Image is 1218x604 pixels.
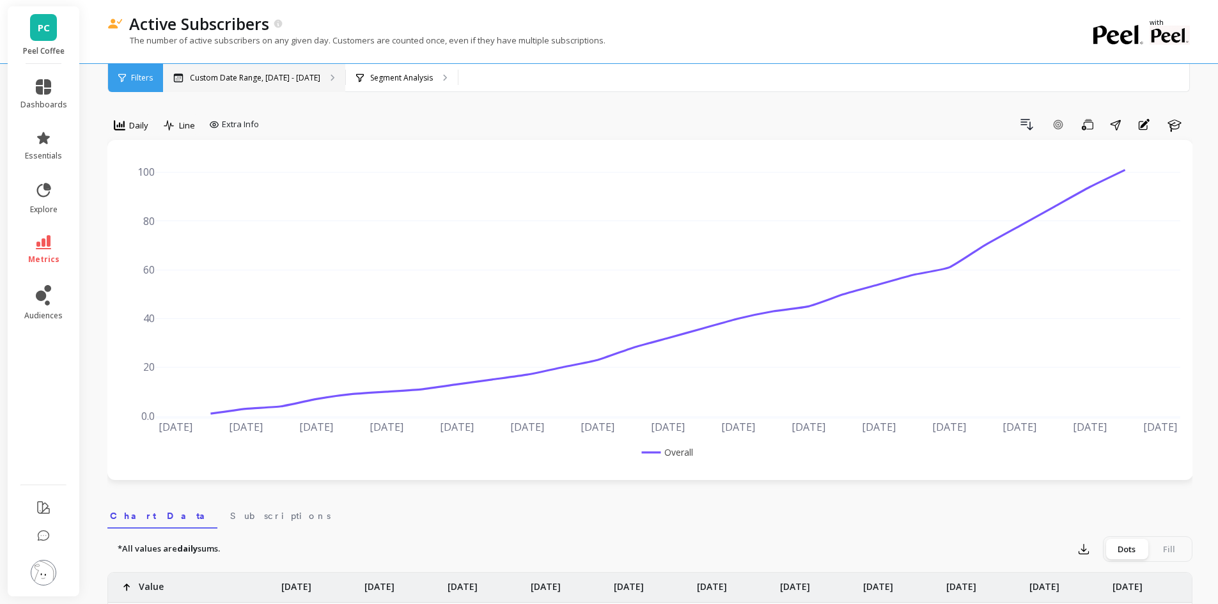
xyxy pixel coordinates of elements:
p: [DATE] [946,573,976,593]
p: [DATE] [863,573,893,593]
span: PC [38,20,50,35]
p: Active Subscribers [129,13,269,35]
span: Line [179,120,195,132]
span: Chart Data [110,509,215,522]
span: Extra Info [222,118,259,131]
span: dashboards [20,100,67,110]
p: [DATE] [531,573,561,593]
p: Peel Coffee [20,46,67,56]
span: essentials [25,151,62,161]
p: with [1150,19,1190,26]
p: The number of active subscribers on any given day. Customers are counted once, even if they have ... [107,35,605,46]
p: Custom Date Range, [DATE] - [DATE] [190,73,320,83]
div: Fill [1148,539,1190,559]
span: Filters [131,73,153,83]
p: [DATE] [697,573,727,593]
span: metrics [28,254,59,265]
img: profile picture [31,560,56,585]
p: [DATE] [1029,573,1059,593]
p: [DATE] [780,573,810,593]
img: partner logo [1150,26,1190,45]
p: [DATE] [281,573,311,593]
p: Value [139,573,164,593]
p: [DATE] [448,573,478,593]
span: Subscriptions [230,509,331,522]
nav: Tabs [107,499,1192,529]
span: explore [30,205,58,215]
p: [DATE] [364,573,394,593]
p: Segment Analysis [370,73,433,83]
p: [DATE] [1113,573,1143,593]
img: header icon [107,19,123,29]
span: audiences [24,311,63,321]
span: Daily [129,120,148,132]
div: Dots [1105,539,1148,559]
p: [DATE] [614,573,644,593]
strong: daily [177,543,198,554]
p: *All values are sums. [118,543,220,555]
